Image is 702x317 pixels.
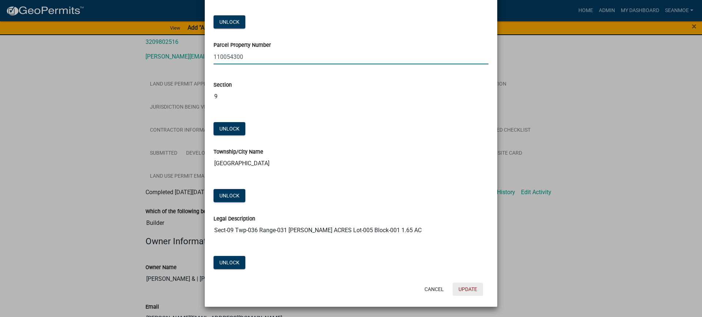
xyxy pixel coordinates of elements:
[214,189,245,202] button: Unlock
[214,15,245,29] button: Unlock
[214,216,255,222] label: Legal Description
[453,283,483,296] button: Update
[214,122,245,135] button: Unlock
[214,256,245,269] button: Unlock
[214,43,271,48] label: Parcel Property Number
[214,150,263,155] label: Township/City Name
[214,83,232,88] label: Section
[419,283,450,296] button: Cancel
